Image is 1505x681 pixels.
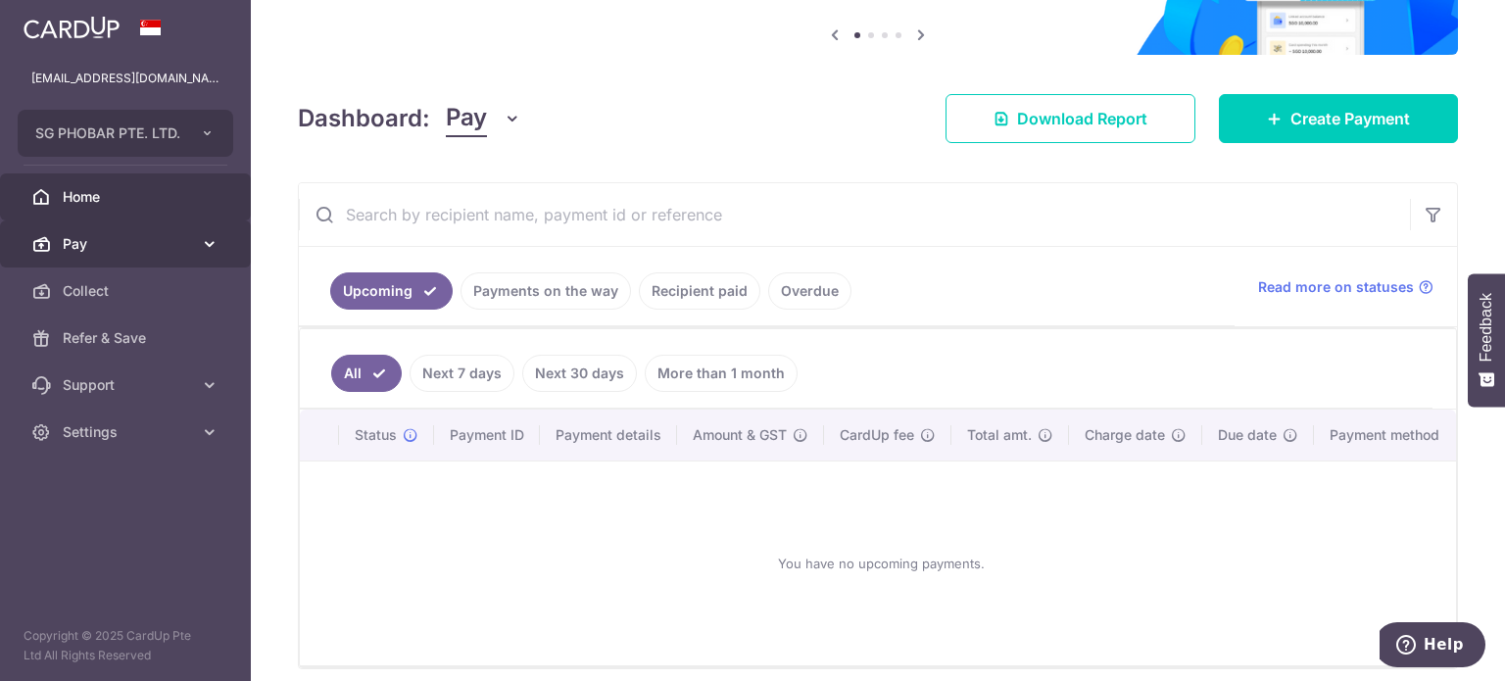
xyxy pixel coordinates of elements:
a: Download Report [946,94,1195,143]
span: Create Payment [1290,107,1410,130]
div: You have no upcoming payments. [323,477,1439,650]
a: Next 30 days [522,355,637,392]
span: Feedback [1478,293,1495,362]
a: More than 1 month [645,355,798,392]
a: Next 7 days [410,355,514,392]
span: Settings [63,422,192,442]
span: Download Report [1017,107,1147,130]
th: Payment method [1314,410,1463,461]
span: Pay [446,100,487,137]
span: Amount & GST [693,425,787,445]
a: All [331,355,402,392]
img: CardUp [24,16,120,39]
span: Pay [63,234,192,254]
span: Charge date [1085,425,1165,445]
span: Read more on statuses [1258,277,1414,297]
span: SG PHOBAR PTE. LTD. [35,123,180,143]
iframe: Opens a widget where you can find more information [1380,622,1485,671]
span: Total amt. [967,425,1032,445]
span: Status [355,425,397,445]
span: Due date [1218,425,1277,445]
a: Recipient paid [639,272,760,310]
span: Collect [63,281,192,301]
a: Upcoming [330,272,453,310]
a: Overdue [768,272,851,310]
button: Pay [446,100,521,137]
button: SG PHOBAR PTE. LTD. [18,110,233,157]
a: Payments on the way [461,272,631,310]
span: CardUp fee [840,425,914,445]
span: Refer & Save [63,328,192,348]
span: Support [63,375,192,395]
th: Payment details [540,410,677,461]
a: Read more on statuses [1258,277,1433,297]
a: Create Payment [1219,94,1458,143]
span: Home [63,187,192,207]
p: [EMAIL_ADDRESS][DOMAIN_NAME] [31,69,219,88]
h4: Dashboard: [298,101,430,136]
input: Search by recipient name, payment id or reference [299,183,1410,246]
th: Payment ID [434,410,540,461]
button: Feedback - Show survey [1468,273,1505,407]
